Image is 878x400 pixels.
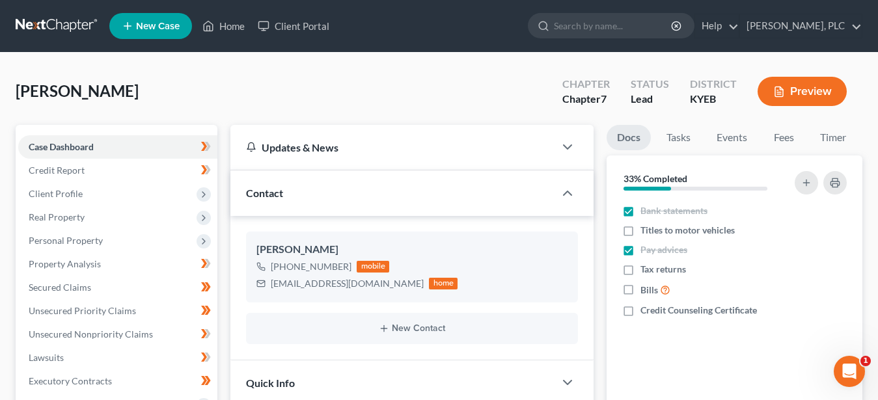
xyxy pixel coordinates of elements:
[690,92,737,107] div: KYEB
[18,159,217,182] a: Credit Report
[554,14,673,38] input: Search by name...
[18,135,217,159] a: Case Dashboard
[834,356,865,387] iframe: Intercom live chat
[29,282,91,293] span: Secured Claims
[18,323,217,346] a: Unsecured Nonpriority Claims
[136,21,180,31] span: New Case
[810,125,857,150] a: Timer
[690,77,737,92] div: District
[251,14,336,38] a: Client Portal
[18,276,217,299] a: Secured Claims
[256,242,568,258] div: [PERSON_NAME]
[29,235,103,246] span: Personal Property
[18,369,217,393] a: Executory Contracts
[640,263,686,276] span: Tax returns
[860,356,871,366] span: 1
[562,77,610,92] div: Chapter
[18,299,217,323] a: Unsecured Priority Claims
[763,125,804,150] a: Fees
[246,187,283,199] span: Contact
[640,224,735,237] span: Titles to motor vehicles
[640,304,757,317] span: Credit Counseling Certificate
[640,243,687,256] span: Pay advices
[601,92,607,105] span: 7
[29,258,101,269] span: Property Analysis
[758,77,847,106] button: Preview
[29,165,85,176] span: Credit Report
[695,14,739,38] a: Help
[357,261,389,273] div: mobile
[29,141,94,152] span: Case Dashboard
[196,14,251,38] a: Home
[29,188,83,199] span: Client Profile
[631,92,669,107] div: Lead
[18,252,217,276] a: Property Analysis
[29,328,153,340] span: Unsecured Nonpriority Claims
[29,211,85,222] span: Real Property
[16,81,139,100] span: [PERSON_NAME]
[562,92,610,107] div: Chapter
[656,125,701,150] a: Tasks
[271,277,424,290] div: [EMAIL_ADDRESS][DOMAIN_NAME]
[706,125,758,150] a: Events
[246,377,295,389] span: Quick Info
[631,77,669,92] div: Status
[640,284,658,297] span: Bills
[29,305,136,316] span: Unsecured Priority Claims
[29,375,112,386] span: Executory Contracts
[246,140,539,154] div: Updates & News
[18,346,217,369] a: Lawsuits
[271,260,351,273] div: [PHONE_NUMBER]
[624,173,687,184] strong: 33% Completed
[640,204,707,217] span: Bank statements
[29,352,64,363] span: Lawsuits
[429,278,458,289] div: home
[256,323,568,334] button: New Contact
[740,14,862,38] a: [PERSON_NAME], PLC
[607,125,651,150] a: Docs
